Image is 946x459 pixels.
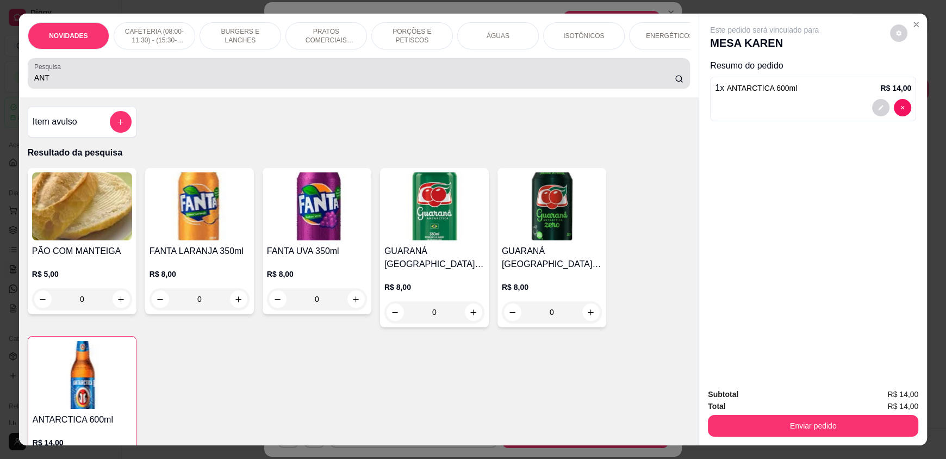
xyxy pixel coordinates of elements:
span: ANTARCTICA 600ml [727,84,798,92]
p: R$ 14,00 [880,83,911,94]
p: ÁGUAS [487,32,509,40]
button: decrease-product-quantity [504,303,521,321]
p: BURGERS E LANCHES [209,27,272,45]
img: product-image [150,172,250,240]
p: ISOTÔNICOS [563,32,604,40]
button: Close [907,16,925,33]
span: R$ 14,00 [887,388,918,400]
p: R$ 8,00 [267,269,367,280]
h4: FANTA LARANJA 350ml [150,245,250,258]
strong: Total [708,402,725,411]
span: R$ 14,00 [887,400,918,412]
img: product-image [267,172,367,240]
h4: GUARANÁ [GEOGRAPHIC_DATA] ZERO 350ml [502,245,602,271]
p: R$ 8,00 [384,282,484,293]
p: R$ 14,00 [33,437,132,448]
p: Resultado da pesquisa [28,146,690,159]
p: Este pedido será vinculado para [710,24,819,35]
p: 1 x [715,82,797,95]
p: ENERGÉTICOS [646,32,693,40]
button: increase-product-quantity [347,290,365,308]
h4: FANTA UVA 350ml [267,245,367,258]
button: decrease-product-quantity [269,290,287,308]
button: increase-product-quantity [465,303,482,321]
button: increase-product-quantity [582,303,600,321]
h4: Item avulso [33,115,77,128]
input: Pesquisa [34,72,675,83]
button: add-separate-item [110,111,132,133]
h4: GUARANÁ [GEOGRAPHIC_DATA] 350ml [384,245,484,271]
p: R$ 8,00 [150,269,250,280]
h4: ANTARCTICA 600ml [33,413,132,426]
strong: Subtotal [708,390,738,399]
label: Pesquisa [34,62,65,71]
button: Enviar pedido [708,415,918,437]
button: decrease-product-quantity [152,290,169,308]
p: PORÇÕES E PETISCOS [381,27,444,45]
p: NOVIDADES [49,32,88,40]
button: increase-product-quantity [230,290,247,308]
p: PRATOS COMERCIAIS (11:30-15:30) [295,27,358,45]
button: decrease-product-quantity [872,99,889,116]
img: product-image [33,341,132,409]
img: product-image [384,172,484,240]
button: decrease-product-quantity [387,303,404,321]
button: increase-product-quantity [113,290,130,308]
button: decrease-product-quantity [34,290,52,308]
h4: PÃO COM MANTEIGA [32,245,132,258]
button: decrease-product-quantity [894,99,911,116]
p: CAFETERIA (08:00-11:30) - (15:30-18:00) [123,27,186,45]
p: MESA KAREN [710,35,819,51]
img: product-image [32,172,132,240]
p: R$ 5,00 [32,269,132,280]
img: product-image [502,172,602,240]
p: Resumo do pedido [710,59,916,72]
p: R$ 8,00 [502,282,602,293]
button: decrease-product-quantity [890,24,907,42]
